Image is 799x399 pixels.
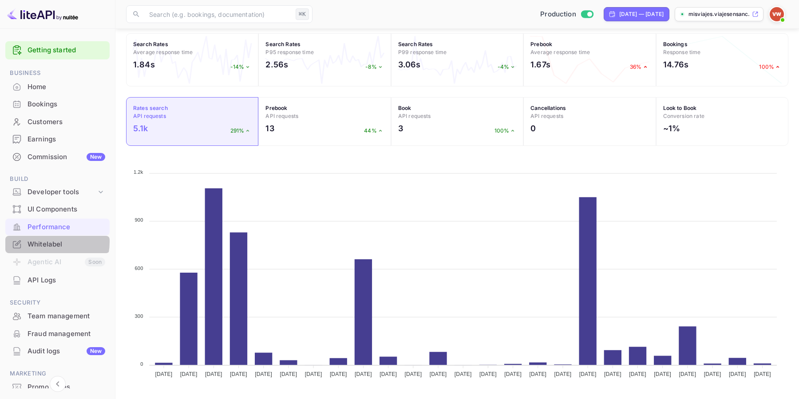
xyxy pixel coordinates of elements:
[630,63,649,71] p: 36%
[5,236,110,253] div: Whitelabel
[5,149,110,166] div: CommissionNew
[265,105,287,111] strong: Prebook
[28,45,105,55] a: Getting started
[5,201,110,218] div: UI Components
[663,113,704,119] span: Conversion rate
[654,371,671,377] tspan: [DATE]
[133,122,148,134] h2: 5.1k
[537,9,597,20] div: Switch to Sandbox mode
[770,7,784,21] img: Viajes Ensanchate WL
[305,371,322,377] tspan: [DATE]
[380,371,397,377] tspan: [DATE]
[629,371,646,377] tspan: [DATE]
[663,105,697,111] strong: Look to Book
[604,371,621,377] tspan: [DATE]
[398,59,421,70] h2: 3.06s
[5,131,110,148] div: Earnings
[619,10,664,18] div: [DATE] — [DATE]
[135,217,143,223] tspan: 900
[663,41,688,47] strong: Bookings
[5,201,110,217] a: UI Components
[28,275,105,286] div: API Logs
[87,153,105,161] div: New
[679,371,696,377] tspan: [DATE]
[398,41,433,47] strong: Search Rates
[663,59,689,70] h2: 14.76s
[530,59,550,70] h2: 1.67s
[155,371,173,377] tspan: [DATE]
[364,127,384,135] p: 44%
[28,222,105,232] div: Performance
[398,113,431,119] span: API requests
[365,63,384,71] p: -8%
[404,371,422,377] tspan: [DATE]
[28,134,105,145] div: Earnings
[133,49,193,55] span: Average response time
[455,371,472,377] tspan: [DATE]
[5,78,110,96] div: Home
[330,371,347,377] tspan: [DATE]
[398,105,411,111] strong: Book
[530,41,552,47] strong: Prebook
[5,113,110,130] a: Customers
[5,298,110,308] span: Security
[28,187,96,197] div: Developer tools
[265,122,274,134] h2: 13
[5,343,110,359] a: Audit logsNew
[530,113,563,119] span: API requests
[5,369,110,379] span: Marketing
[135,266,143,271] tspan: 600
[530,49,590,55] span: Average response time
[255,371,272,377] tspan: [DATE]
[28,117,105,127] div: Customers
[265,113,298,119] span: API requests
[28,99,105,110] div: Bookings
[5,113,110,131] div: Customers
[5,219,110,235] a: Performance
[579,371,597,377] tspan: [DATE]
[5,236,110,252] a: Whitelabel
[135,313,143,319] tspan: 300
[729,371,746,377] tspan: [DATE]
[133,41,168,47] strong: Search Rates
[5,343,110,360] div: Audit logsNew
[5,379,110,396] div: Promo codes
[28,382,105,392] div: Promo codes
[133,113,166,119] span: API requests
[529,371,546,377] tspan: [DATE]
[28,329,105,339] div: Fraud management
[398,122,403,134] h2: 3
[28,82,105,92] div: Home
[355,371,372,377] tspan: [DATE]
[133,59,155,70] h2: 1.84s
[280,371,297,377] tspan: [DATE]
[50,376,66,392] button: Collapse navigation
[554,371,572,377] tspan: [DATE]
[663,122,680,134] h2: ~1%
[28,152,105,162] div: Commission
[180,371,198,377] tspan: [DATE]
[5,131,110,147] a: Earnings
[296,8,309,20] div: ⌘K
[5,308,110,325] div: Team management
[230,371,247,377] tspan: [DATE]
[663,49,701,55] span: Response time
[144,5,292,23] input: Search (e.g. bookings, documentation)
[28,239,105,250] div: Whitelabel
[498,63,516,71] p: -4%
[5,96,110,113] div: Bookings
[28,311,105,321] div: Team management
[5,184,110,200] div: Developer tools
[230,63,252,71] p: -14%
[5,96,110,112] a: Bookings
[5,308,110,324] a: Team management
[265,41,301,47] strong: Search Rates
[5,41,110,59] div: Getting started
[479,371,497,377] tspan: [DATE]
[430,371,447,377] tspan: [DATE]
[5,219,110,236] div: Performance
[398,49,447,55] span: P99 response time
[28,346,105,356] div: Audit logs
[5,325,110,342] a: Fraud management
[704,371,721,377] tspan: [DATE]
